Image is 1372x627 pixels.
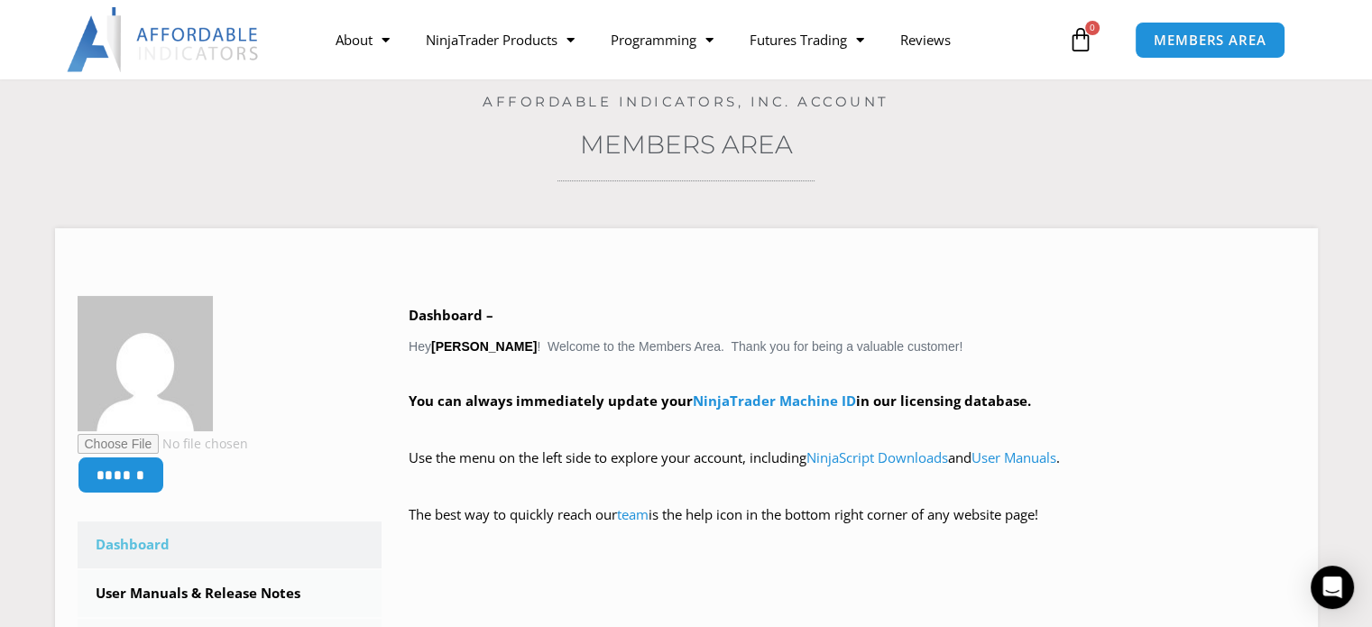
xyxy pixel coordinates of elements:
a: NinjaTrader Machine ID [693,392,856,410]
a: Futures Trading [732,19,882,60]
span: 0 [1085,21,1100,35]
img: f07fd9a8506a2067b1d7692708266de194e569bc8dcd2a8fc64e2ab348da8f81 [78,296,213,431]
div: Open Intercom Messenger [1311,566,1354,609]
a: NinjaTrader Products [408,19,593,60]
a: Affordable Indicators, Inc. Account [483,93,889,110]
p: Use the menu on the left side to explore your account, including and . [409,446,1295,496]
strong: [PERSON_NAME] [431,339,537,354]
a: User Manuals [971,448,1056,466]
a: NinjaScript Downloads [806,448,948,466]
b: Dashboard – [409,306,493,324]
nav: Menu [318,19,1064,60]
a: team [617,505,649,523]
div: Hey ! Welcome to the Members Area. Thank you for being a valuable customer! [409,303,1295,553]
img: LogoAI | Affordable Indicators – NinjaTrader [67,7,261,72]
a: 0 [1041,14,1120,66]
a: MEMBERS AREA [1135,22,1285,59]
a: User Manuals & Release Notes [78,570,382,617]
p: The best way to quickly reach our is the help icon in the bottom right corner of any website page! [409,503,1295,553]
strong: You can always immediately update your in our licensing database. [409,392,1031,410]
span: MEMBERS AREA [1154,33,1266,47]
a: Dashboard [78,521,382,568]
a: Programming [593,19,732,60]
a: Reviews [882,19,969,60]
a: About [318,19,408,60]
a: Members Area [580,129,793,160]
